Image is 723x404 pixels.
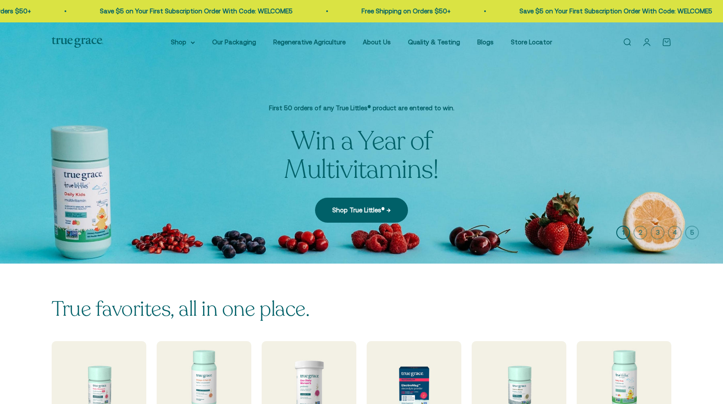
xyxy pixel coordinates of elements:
p: First 50 orders of any True Littles® product are entered to win. [219,103,504,113]
a: Regenerative Agriculture [273,38,346,46]
summary: Shop [171,37,195,47]
button: 2 [633,226,647,239]
button: 4 [668,226,682,239]
a: Free Shipping on Orders $50+ [360,7,449,15]
a: Blogs [477,38,494,46]
p: Save $5 on Your First Subscription Order With Code: WELCOME5 [99,6,291,16]
a: Our Packaging [212,38,256,46]
a: About Us [363,38,391,46]
button: 3 [651,226,664,239]
split-lines: Win a Year of Multivitamins! [284,124,439,187]
a: Quality & Testing [408,38,460,46]
a: Store Locator [511,38,552,46]
button: 1 [616,226,630,239]
a: Shop True Littles® → [315,198,408,223]
p: Save $5 on Your First Subscription Order With Code: WELCOME5 [518,6,711,16]
button: 5 [685,226,699,239]
split-lines: True favorites, all in one place. [52,295,309,323]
